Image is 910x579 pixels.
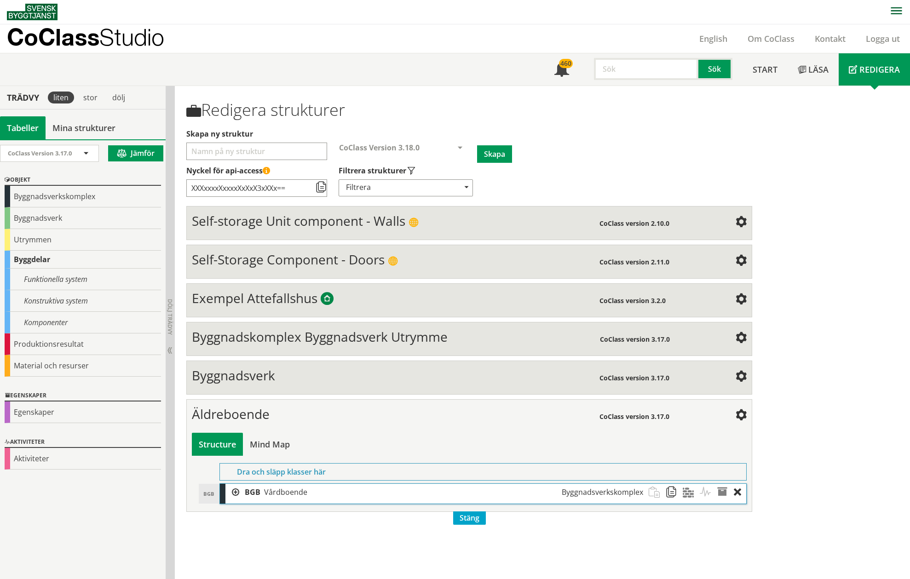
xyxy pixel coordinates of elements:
div: 460 [559,59,573,68]
span: Exempel Attefallshus [192,289,317,307]
span: Inställningar [736,294,747,305]
label: Nyckel till åtkomststruktur via API (kräver API-licensabonnemang) [186,166,752,176]
span: Klistra in strukturobjekt [649,484,666,501]
input: Välj ett namn för att skapa en ny struktur Välj vilka typer av strukturer som ska visas i din str... [186,143,327,160]
span: Aktiviteter [700,484,717,501]
span: CoClass Version 3.17.0 [8,149,72,157]
div: stor [78,92,103,103]
span: Self-Storage Component - Doors [192,251,385,268]
div: Bygg och visa struktur i en mind map-vy [243,433,297,456]
span: CoClass version 3.17.0 [599,373,669,382]
span: Stäng [453,511,486,525]
span: Egenskaper [717,484,734,501]
span: Inställningar [736,410,747,421]
div: Välj CoClass-version för att skapa en ny struktur [332,143,477,166]
a: Kontakt [805,33,856,44]
div: Byggdelar [5,251,161,269]
span: Inställningar [736,372,747,383]
span: Vårdboende [264,487,307,497]
div: Konstruktiva system [5,290,161,312]
a: English [689,33,737,44]
div: Trädvy [2,92,44,103]
div: BGB [239,484,648,501]
a: Start [743,53,788,86]
span: CoClass version 3.2.0 [599,296,666,305]
div: Egenskaper [5,401,161,423]
span: Studio [99,23,164,51]
span: Redigera [859,64,900,75]
span: BGB [245,487,260,497]
span: Kopiera strukturobjekt [666,484,683,501]
span: Start [753,64,778,75]
a: Redigera [839,53,910,86]
div: Funktionella system [5,269,161,290]
div: Dra och släpp klasser här [219,463,746,481]
a: CoClassStudio [7,24,184,53]
h1: Redigera strukturer [186,100,752,120]
span: CoClass version 3.17.0 [599,412,669,421]
div: Egenskaper [5,390,161,401]
span: Inställningar [736,217,747,228]
button: Sök [698,58,732,80]
label: Välj ett namn för att skapa en ny struktur [186,129,752,139]
span: Dölj trädvy [166,299,174,335]
a: 460 [544,53,579,86]
button: Jämför [108,145,163,161]
span: Byggnadsverkskomplex [562,487,643,497]
span: Byggnadsverk [192,367,275,384]
span: CoClass version 2.11.0 [599,258,669,266]
span: Notifikationer [554,63,569,78]
span: Self-storage Unit component - Walls [192,212,405,229]
a: Läsa [788,53,839,86]
p: CoClass [7,32,164,42]
span: Publik struktur [388,256,398,266]
div: dölj [107,92,131,103]
span: Byggnadskomplex Byggnadsverk Utrymme [192,328,448,345]
input: Nyckel till åtkomststruktur via API (kräver API-licensabonnemang) [186,179,327,197]
img: Svensk Byggtjänst [7,4,58,20]
span: Byggtjänsts exempelstrukturer [321,293,334,306]
span: CoClass version 2.10.0 [599,219,669,228]
a: Om CoClass [737,33,805,44]
div: Aktiviteter [5,437,161,448]
div: liten [48,92,74,103]
div: Filtrera [339,179,473,196]
span: Inställningar [736,256,747,267]
span: Publik struktur [409,218,419,228]
div: Byggnadsverk [5,207,161,229]
div: Material och resurser [5,355,161,377]
div: BGB [199,484,219,504]
div: Byggnadsverkskomplex [5,186,161,207]
div: Aktiviteter [5,448,161,470]
span: Läsa [808,64,829,75]
a: Logga ut [856,33,910,44]
div: Ta bort objekt [734,484,746,501]
span: Kopiera [316,182,327,193]
div: Produktionsresultat [5,333,161,355]
span: CoClass Version 3.18.0 [339,143,420,153]
span: Material [683,484,700,501]
span: Inställningar [736,333,747,344]
span: Denna API-nyckel ger åtkomst till alla strukturer som du har skapat eller delat med dig av. Håll ... [263,167,270,175]
span: Äldreboende [192,405,270,423]
div: Utrymmen [5,229,161,251]
input: Sök [594,58,698,80]
span: CoClass version 3.17.0 [600,335,670,344]
label: Välj vilka typer av strukturer som ska visas i din strukturlista [339,166,472,176]
button: Skapa [477,145,512,163]
div: Bygg och visa struktur i tabellvy [192,433,243,456]
div: Objekt [5,175,161,186]
div: Komponenter [5,312,161,333]
a: Mina strukturer [46,116,122,139]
